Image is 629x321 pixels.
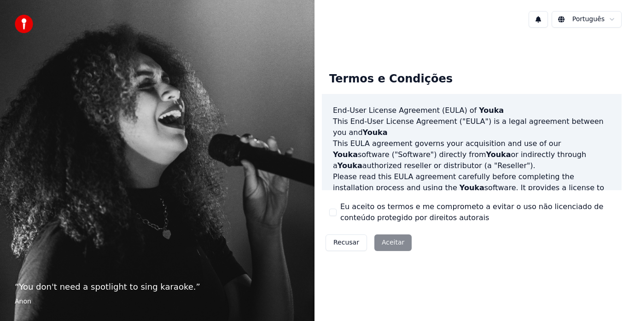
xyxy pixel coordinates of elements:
[322,64,460,94] div: Termos e Condições
[15,297,300,306] footer: Anon
[333,138,611,171] p: This EULA agreement governs your acquisition and use of our software ("Software") directly from o...
[363,128,388,137] span: Youka
[486,150,511,159] span: Youka
[333,150,358,159] span: Youka
[15,280,300,293] p: “ You don't need a spotlight to sing karaoke. ”
[326,234,367,251] button: Recusar
[479,106,504,115] span: Youka
[338,161,362,170] span: Youka
[340,201,614,223] label: Eu aceito os termos e me comprometo a evitar o uso não licenciado de conteúdo protegido por direi...
[15,15,33,33] img: youka
[333,105,611,116] h3: End-User License Agreement (EULA) of
[460,183,484,192] span: Youka
[333,116,611,138] p: This End-User License Agreement ("EULA") is a legal agreement between you and
[333,171,611,216] p: Please read this EULA agreement carefully before completing the installation process and using th...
